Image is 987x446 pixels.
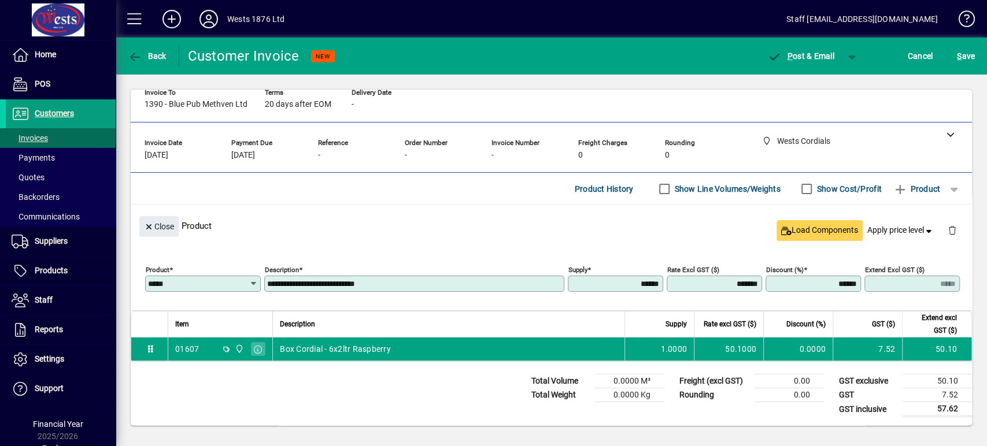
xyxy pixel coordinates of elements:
[6,70,116,99] a: POS
[781,224,858,236] span: Load Components
[833,402,903,417] td: GST inclusive
[701,343,756,355] div: 50.1000
[867,224,934,236] span: Apply price level
[12,133,48,143] span: Invoices
[265,100,331,109] span: 20 days after EOM
[767,51,834,61] span: ost & Email
[786,10,938,28] div: Staff [EMAIL_ADDRESS][DOMAIN_NAME]
[6,207,116,226] a: Communications
[526,388,595,402] td: Total Weight
[352,100,354,109] span: -
[704,318,756,330] span: Rate excl GST ($)
[905,46,936,66] button: Cancel
[6,148,116,168] a: Payments
[595,374,664,388] td: 0.0000 M³
[280,318,315,330] span: Description
[491,151,494,160] span: -
[175,343,199,355] div: 01607
[265,266,299,274] mat-label: Description
[872,318,895,330] span: GST ($)
[755,374,824,388] td: 0.00
[815,183,882,195] label: Show Cost/Profit
[145,151,168,160] span: [DATE]
[136,221,182,231] app-page-header-button: Close
[35,266,68,275] span: Products
[665,151,670,160] span: 0
[6,286,116,315] a: Staff
[903,374,972,388] td: 50.10
[893,180,940,198] span: Product
[6,345,116,374] a: Settings
[128,51,167,61] span: Back
[116,46,179,66] app-page-header-button: Back
[232,343,245,355] span: Wests Cordials
[190,9,227,29] button: Profile
[903,388,972,402] td: 7.52
[144,217,174,236] span: Close
[667,266,719,274] mat-label: Rate excl GST ($)
[666,318,687,330] span: Supply
[661,343,687,355] span: 1.0000
[674,374,755,388] td: Freight (excl GST)
[863,220,939,241] button: Apply price level
[35,295,53,304] span: Staff
[146,266,169,274] mat-label: Product
[766,266,804,274] mat-label: Discount (%)
[35,384,64,393] span: Support
[674,388,755,402] td: Rounding
[6,374,116,403] a: Support
[957,51,962,61] span: S
[405,151,407,160] span: -
[131,205,972,247] div: Product
[595,388,664,402] td: 0.0000 Kg
[672,183,781,195] label: Show Line Volumes/Weights
[6,257,116,285] a: Products
[910,311,957,337] span: Extend excl GST ($)
[938,216,966,244] button: Delete
[35,50,56,59] span: Home
[957,47,975,65] span: ave
[12,212,80,221] span: Communications
[6,40,116,69] a: Home
[139,216,179,237] button: Close
[570,179,638,199] button: Product History
[12,173,45,182] span: Quotes
[888,179,946,199] button: Product
[35,79,50,88] span: POS
[903,402,972,417] td: 57.62
[949,2,973,40] a: Knowledge Base
[145,100,247,109] span: 1390 - Blue Pub Methven Ltd
[833,374,903,388] td: GST exclusive
[35,236,68,246] span: Suppliers
[6,315,116,344] a: Reports
[280,343,391,355] span: Box Cordial - 6x2ltr Raspberry
[12,153,55,162] span: Payments
[761,46,840,66] button: Post & Email
[786,318,826,330] span: Discount (%)
[833,337,902,360] td: 7.52
[833,388,903,402] td: GST
[755,388,824,402] td: 0.00
[526,374,595,388] td: Total Volume
[316,53,330,60] span: NEW
[35,354,64,363] span: Settings
[575,180,634,198] span: Product History
[777,220,863,241] button: Load Components
[35,109,74,118] span: Customers
[908,47,933,65] span: Cancel
[568,266,587,274] mat-label: Supply
[938,225,966,235] app-page-header-button: Delete
[6,187,116,207] a: Backorders
[865,266,925,274] mat-label: Extend excl GST ($)
[33,419,83,429] span: Financial Year
[318,151,320,160] span: -
[954,46,978,66] button: Save
[188,47,300,65] div: Customer Invoice
[578,151,583,160] span: 0
[35,325,63,334] span: Reports
[231,151,255,160] span: [DATE]
[902,337,971,360] td: 50.10
[6,168,116,187] a: Quotes
[763,337,833,360] td: 0.0000
[227,10,284,28] div: Wests 1876 Ltd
